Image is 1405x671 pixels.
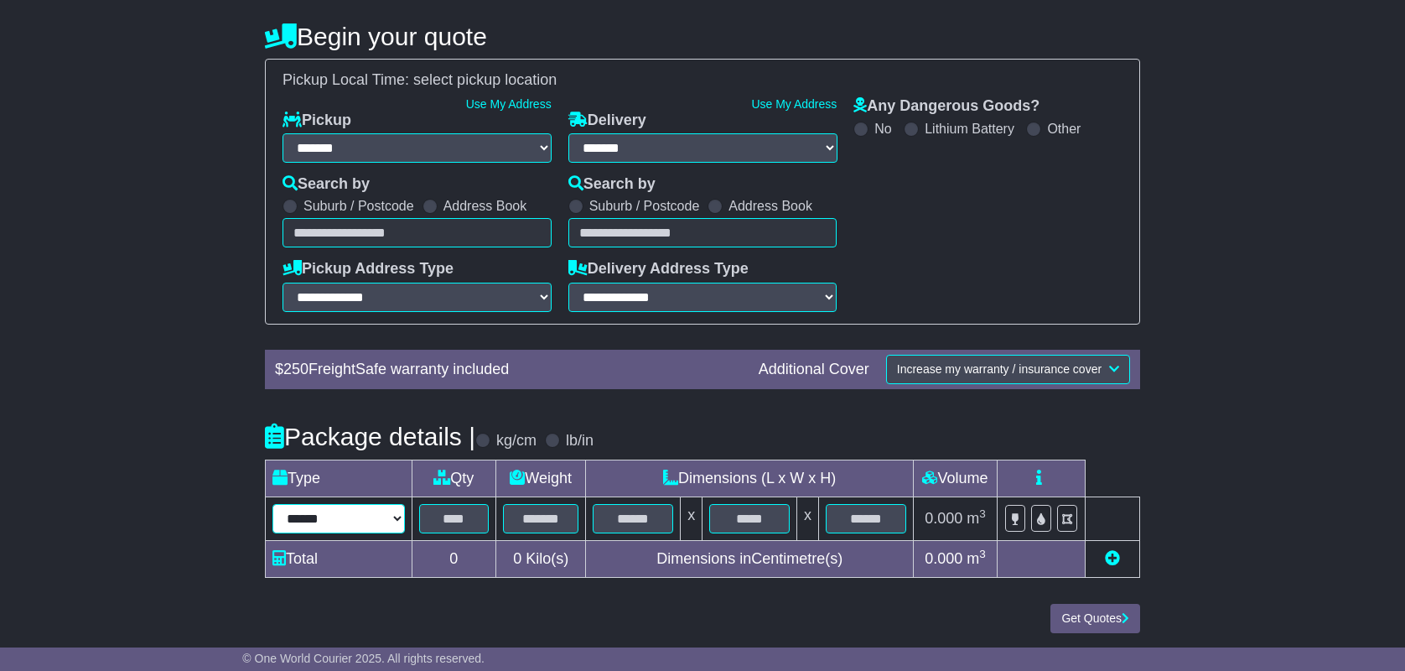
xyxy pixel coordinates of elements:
[568,260,749,278] label: Delivery Address Type
[568,175,656,194] label: Search by
[412,540,495,577] td: 0
[495,540,585,577] td: Kilo(s)
[979,507,986,520] sup: 3
[568,112,646,130] label: Delivery
[1050,604,1140,633] button: Get Quotes
[495,460,585,497] td: Weight
[466,97,552,111] a: Use My Address
[874,121,891,137] label: No
[979,548,986,560] sup: 3
[681,497,702,540] td: x
[925,510,962,527] span: 0.000
[265,423,475,450] h4: Package details |
[586,460,914,497] td: Dimensions (L x W x H)
[967,550,986,567] span: m
[586,540,914,577] td: Dimensions in Centimetre(s)
[728,198,812,214] label: Address Book
[913,460,997,497] td: Volume
[797,497,819,540] td: x
[925,550,962,567] span: 0.000
[1105,550,1120,567] a: Add new item
[274,71,1131,90] div: Pickup Local Time:
[266,460,412,497] td: Type
[283,260,454,278] label: Pickup Address Type
[303,198,414,214] label: Suburb / Postcode
[751,97,837,111] a: Use My Address
[750,361,878,379] div: Additional Cover
[283,361,308,377] span: 250
[1047,121,1081,137] label: Other
[513,550,521,567] span: 0
[265,23,1140,50] h4: Begin your quote
[283,112,351,130] label: Pickup
[589,198,700,214] label: Suburb / Postcode
[266,540,412,577] td: Total
[412,460,495,497] td: Qty
[267,361,750,379] div: $ FreightSafe warranty included
[443,198,527,214] label: Address Book
[496,432,537,450] label: kg/cm
[897,362,1102,376] span: Increase my warranty / insurance cover
[283,175,370,194] label: Search by
[886,355,1130,384] button: Increase my warranty / insurance cover
[853,97,1039,116] label: Any Dangerous Goods?
[967,510,986,527] span: m
[566,432,594,450] label: lb/in
[242,652,485,665] span: © One World Courier 2025. All rights reserved.
[925,121,1014,137] label: Lithium Battery
[413,71,557,88] span: select pickup location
